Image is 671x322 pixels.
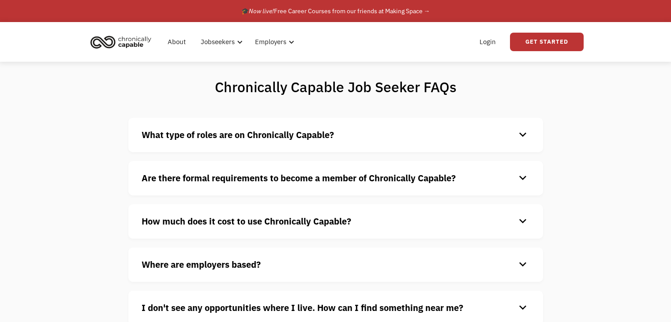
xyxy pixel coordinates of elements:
strong: How much does it cost to use Chronically Capable? [142,215,351,227]
div: Jobseekers [201,37,235,47]
div: Employers [250,28,297,56]
div: keyboard_arrow_down [516,172,530,185]
strong: Are there formal requirements to become a member of Chronically Capable? [142,172,456,184]
a: Login [474,28,501,56]
div: Jobseekers [195,28,245,56]
strong: What type of roles are on Chronically Capable? [142,129,334,141]
strong: Where are employers based? [142,258,261,270]
div: Employers [255,37,286,47]
div: keyboard_arrow_down [516,258,530,271]
div: keyboard_arrow_down [516,215,530,228]
strong: I don't see any opportunities where I live. How can I find something near me? [142,302,463,314]
a: Get Started [510,33,584,51]
img: Chronically Capable logo [88,32,154,52]
div: keyboard_arrow_down [516,301,530,315]
a: home [88,32,158,52]
div: 🎓 Free Career Courses from our friends at Making Space → [241,6,430,16]
a: About [162,28,191,56]
div: keyboard_arrow_down [516,128,530,142]
h1: Chronically Capable Job Seeker FAQs [180,78,491,96]
em: Now live! [249,7,274,15]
